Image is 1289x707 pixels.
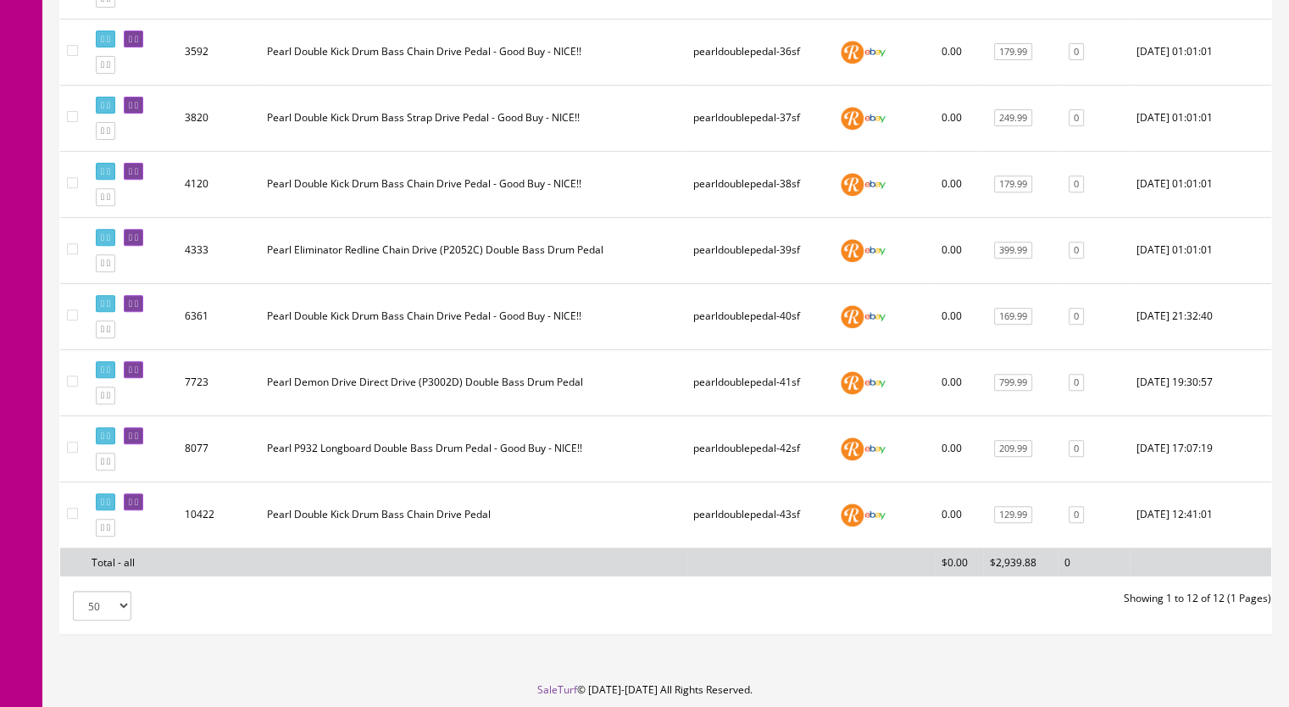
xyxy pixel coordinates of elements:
td: 2022-03-16 19:30:57 [1130,349,1271,415]
td: 6361 [178,283,260,349]
td: 8077 [178,415,260,482]
td: Pearl Double Kick Drum Bass Chain Drive Pedal [260,482,686,548]
img: reverb [841,173,864,196]
td: 2024-04-05 12:41:01 [1130,482,1271,548]
td: 2022-06-13 17:07:19 [1130,415,1271,482]
a: 179.99 [994,175,1032,193]
td: 10422 [178,482,260,548]
img: reverb [841,371,864,394]
img: reverb [841,437,864,460]
img: reverb [841,305,864,328]
a: 0 [1069,374,1084,392]
td: Pearl Double Kick Drum Bass Chain Drive Pedal - Good Buy - NICE!! [260,283,686,349]
td: 2021-03-24 21:32:40 [1130,283,1271,349]
td: pearldoublepedal-40sf [686,283,834,349]
img: ebay [864,173,886,196]
td: 2020-01-01 01:01:01 [1130,217,1271,283]
td: Pearl P932 Longboard Double Bass Drum Pedal - Good Buy - NICE!! [260,415,686,482]
div: Showing 1 to 12 of 12 (1 Pages) [666,591,1285,606]
a: 209.99 [994,440,1032,458]
img: reverb [841,107,864,130]
a: 799.99 [994,374,1032,392]
td: 4120 [178,151,260,217]
td: Pearl Demon Drive Direct Drive (P3002D) Double Bass Drum Pedal [260,349,686,415]
img: ebay [864,305,886,328]
td: Pearl Double Kick Drum Bass Chain Drive Pedal - Good Buy - NICE!! [260,19,686,85]
a: 129.99 [994,506,1032,524]
td: 3820 [178,85,260,151]
img: ebay [864,437,886,460]
td: pearldoublepedal-36sf [686,19,834,85]
td: pearldoublepedal-37sf [686,85,834,151]
td: pearldoublepedal-43sf [686,482,834,548]
a: 0 [1069,506,1084,524]
td: pearldoublepedal-42sf [686,415,834,482]
a: 399.99 [994,242,1032,259]
td: $0.00 [935,548,983,576]
td: Pearl Double Kick Drum Bass Chain Drive Pedal - Good Buy - NICE!! [260,151,686,217]
td: pearldoublepedal-38sf [686,151,834,217]
a: SaleTurf [537,682,577,697]
td: pearldoublepedal-41sf [686,349,834,415]
a: 0 [1069,175,1084,193]
td: 2020-01-01 01:01:01 [1130,151,1271,217]
td: Pearl Double Kick Drum Bass Strap Drive Pedal - Good Buy - NICE!! [260,85,686,151]
td: 0.00 [935,151,983,217]
td: 3592 [178,19,260,85]
a: 0 [1069,242,1084,259]
img: ebay [864,41,886,64]
td: Total - all [85,548,178,576]
a: 0 [1069,43,1084,61]
td: 0.00 [935,85,983,151]
td: 7723 [178,349,260,415]
td: 0.00 [935,19,983,85]
td: Pearl Eliminator Redline Chain Drive (P2052C) Double Bass Drum Pedal [260,217,686,283]
a: 0 [1069,308,1084,326]
td: 0.00 [935,283,983,349]
img: ebay [864,504,886,526]
td: 0 [1058,548,1130,576]
td: $2,939.88 [983,548,1058,576]
td: 0.00 [935,482,983,548]
img: reverb [841,41,864,64]
a: 249.99 [994,109,1032,127]
img: ebay [864,107,886,130]
td: 4333 [178,217,260,283]
a: 0 [1069,440,1084,458]
td: 0.00 [935,349,983,415]
td: 2020-01-01 01:01:01 [1130,19,1271,85]
img: reverb [841,504,864,526]
img: reverb [841,239,864,262]
a: 179.99 [994,43,1032,61]
td: 2020-01-01 01:01:01 [1130,85,1271,151]
img: ebay [864,371,886,394]
img: ebay [864,239,886,262]
a: 169.99 [994,308,1032,326]
td: pearldoublepedal-39sf [686,217,834,283]
a: 0 [1069,109,1084,127]
td: 0.00 [935,217,983,283]
td: 0.00 [935,415,983,482]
